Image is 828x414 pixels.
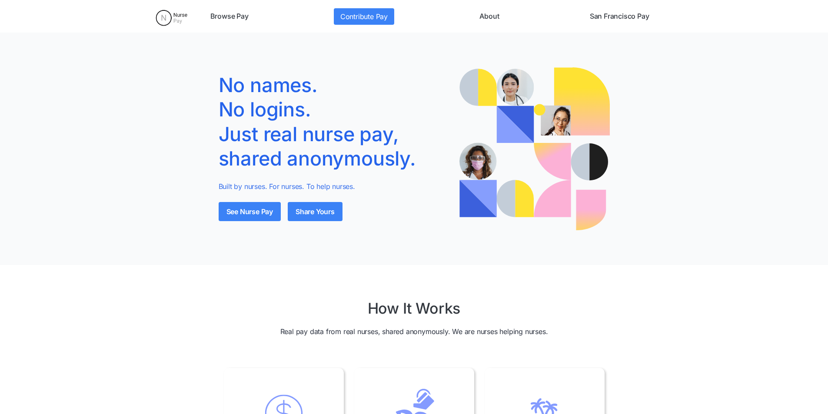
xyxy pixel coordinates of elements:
[219,181,446,192] p: Built by nurses. For nurses. To help nurses.
[459,67,610,230] img: Illustration of a nurse with speech bubbles showing real pay quotes
[280,326,548,337] p: Real pay data from real nurses, shared anonymously. We are nurses helping nurses.
[586,8,653,25] a: San Francisco Pay
[288,202,343,221] a: Share Yours
[476,8,502,25] a: About
[207,8,252,25] a: Browse Pay
[219,202,281,221] a: See Nurse Pay
[219,73,446,171] h1: No names. No logins. Just real nurse pay, shared anonymously.
[334,8,394,25] a: Contribute Pay
[368,300,461,318] h2: How It Works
